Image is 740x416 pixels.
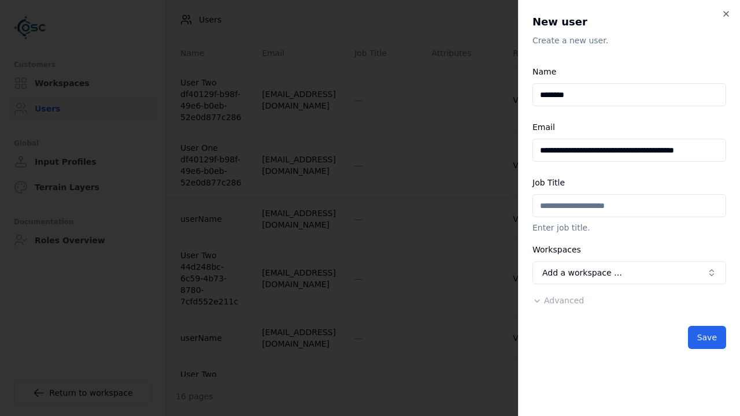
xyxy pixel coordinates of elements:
[542,267,622,278] span: Add a workspace …
[532,178,565,187] label: Job Title
[532,14,726,30] h2: New user
[532,295,584,306] button: Advanced
[688,326,726,349] button: Save
[544,296,584,305] span: Advanced
[532,222,726,233] p: Enter job title.
[532,245,581,254] label: Workspaces
[532,35,726,46] p: Create a new user.
[532,122,555,132] label: Email
[532,67,556,76] label: Name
